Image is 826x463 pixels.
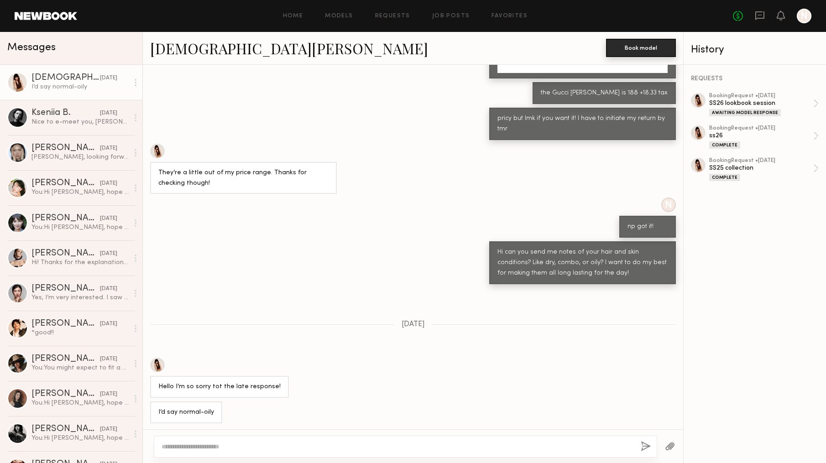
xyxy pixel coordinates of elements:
[31,328,129,337] div: *good!!
[31,319,100,328] div: [PERSON_NAME]
[31,425,100,434] div: [PERSON_NAME]
[158,382,281,392] div: Hello I’m so sorry tot the late response!
[497,114,668,135] div: pricy but lmk if you want it! I have to initiate my return by tmr
[158,168,329,189] div: They’re a little out of my price range. Thanks for checking though!
[158,407,214,418] div: I’d say normal-oily
[497,247,668,279] div: Hi can you send me notes of your hair and skin conditions? Like dry, combo, or oily? I want to do...
[100,355,117,364] div: [DATE]
[709,99,813,108] div: SS26 lookbook session
[31,354,100,364] div: [PERSON_NAME]
[31,144,100,153] div: [PERSON_NAME]
[402,321,425,328] span: [DATE]
[375,13,410,19] a: Requests
[100,214,117,223] div: [DATE]
[31,153,129,161] div: [PERSON_NAME], looking forward to another chance!
[541,88,668,99] div: the Gucci [PERSON_NAME] is 188 +18.33 tax
[709,93,813,99] div: booking Request • [DATE]
[7,42,56,53] span: Messages
[100,109,117,118] div: [DATE]
[31,118,129,126] div: Nice to e-meet you, [PERSON_NAME]! I’m currently in [GEOGRAPHIC_DATA], but I go back to LA pretty...
[691,76,819,82] div: REQUESTS
[709,158,813,164] div: booking Request • [DATE]
[100,285,117,293] div: [DATE]
[31,188,129,197] div: You: Hi [PERSON_NAME], hope you're doing well. I'm a womenswear fashion designer currently workin...
[709,164,813,172] div: SS25 collection
[709,109,781,116] div: Awaiting Model Response
[606,44,676,52] a: Book model
[100,320,117,328] div: [DATE]
[100,250,117,258] div: [DATE]
[709,131,813,140] div: ss26
[709,125,813,131] div: booking Request • [DATE]
[709,141,740,149] div: Complete
[709,158,819,181] a: bookingRequest •[DATE]SS25 collectionComplete
[31,390,100,399] div: [PERSON_NAME]
[31,434,129,442] div: You: Hi [PERSON_NAME], hope you're doing well. I'm a womenswear fashion designer currently workin...
[100,179,117,188] div: [DATE]
[606,39,676,57] button: Book model
[31,73,100,83] div: [DEMOGRAPHIC_DATA][PERSON_NAME]
[709,174,740,181] div: Complete
[31,364,129,372] div: You: You might expect to fit a total of 12-14 pieces at each round of fitting, instead of 28. Bec...
[100,425,117,434] div: [DATE]
[100,74,117,83] div: [DATE]
[31,223,129,232] div: You: Hi [PERSON_NAME], hope you're doing well. I'm a womenswear fashion designer currently workin...
[31,214,100,223] div: [PERSON_NAME]
[31,179,100,188] div: [PERSON_NAME]
[100,144,117,153] div: [DATE]
[325,13,353,19] a: Models
[100,390,117,399] div: [DATE]
[627,222,668,232] div: np got it!
[31,249,100,258] div: [PERSON_NAME]
[150,38,428,58] a: [DEMOGRAPHIC_DATA][PERSON_NAME]
[797,9,811,23] a: N
[31,258,129,267] div: Hi! Thanks for the explanation — that really helps. I’m interested! I just moved to Downtown, so ...
[491,13,528,19] a: Favorites
[31,83,129,91] div: I’d say normal-oily
[709,93,819,116] a: bookingRequest •[DATE]SS26 lookbook sessionAwaiting Model Response
[31,293,129,302] div: Yes, I’m very interested. I saw your instagram and your work looks beautiful.
[31,284,100,293] div: [PERSON_NAME]
[31,109,100,118] div: Kseniia B.
[709,125,819,149] a: bookingRequest •[DATE]ss26Complete
[432,13,470,19] a: Job Posts
[31,399,129,407] div: You: Hi [PERSON_NAME], hope you're doing well. I'm a womenswear fashion designer currently workin...
[691,45,819,55] div: History
[283,13,303,19] a: Home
